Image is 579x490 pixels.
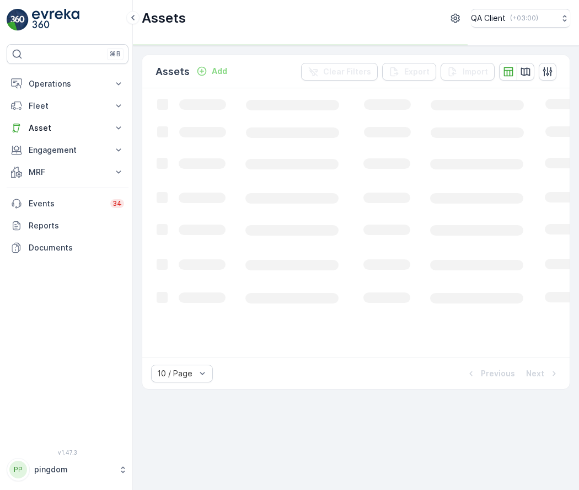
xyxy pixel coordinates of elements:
p: Clear Filters [323,66,371,77]
button: Asset [7,117,128,139]
div: PP [9,461,27,478]
p: Reports [29,220,124,231]
p: MRF [29,167,106,178]
a: Reports [7,215,128,237]
img: logo [7,9,29,31]
p: 34 [112,199,122,208]
p: ⌘B [110,50,121,58]
p: Asset [29,122,106,134]
p: pingdom [34,464,113,475]
button: Export [382,63,436,81]
p: Export [404,66,430,77]
button: QA Client(+03:00) [471,9,570,28]
button: Next [525,367,561,380]
p: Previous [481,368,515,379]
button: Engagement [7,139,128,161]
p: ( +03:00 ) [510,14,538,23]
a: Documents [7,237,128,259]
button: Previous [464,367,516,380]
button: Add [192,65,232,78]
button: PPpingdom [7,458,128,481]
span: v 1.47.3 [7,449,128,456]
button: MRF [7,161,128,183]
p: Operations [29,78,106,89]
p: Documents [29,242,124,253]
p: Assets [142,9,186,27]
p: Engagement [29,145,106,156]
a: Events34 [7,193,128,215]
button: Clear Filters [301,63,378,81]
p: QA Client [471,13,506,24]
button: Import [441,63,495,81]
button: Fleet [7,95,128,117]
p: Import [463,66,488,77]
p: Add [212,66,227,77]
img: logo_light-DOdMpM7g.png [32,9,79,31]
p: Fleet [29,100,106,111]
p: Events [29,198,104,209]
button: Operations [7,73,128,95]
p: Assets [156,64,190,79]
p: Next [526,368,544,379]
